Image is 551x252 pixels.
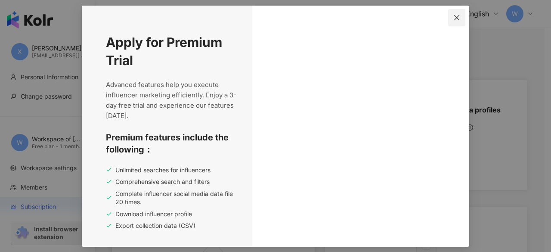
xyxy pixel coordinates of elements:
[106,210,237,218] div: Download influencer profile
[106,80,237,121] span: Advanced features help you execute influencer marketing efficiently. Enjoy a 3-day free trial and...
[106,177,237,186] div: Comprehensive search and filters
[106,131,237,156] span: Premium features include the following：
[106,221,237,230] div: Export collection data (CSV)
[453,14,460,21] span: close
[448,9,465,26] button: Close
[106,166,237,174] div: Unlimited searches for influencers
[106,190,237,206] div: Complete influencer social media data file 20 times.
[106,33,237,69] span: Apply for Premium Trial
